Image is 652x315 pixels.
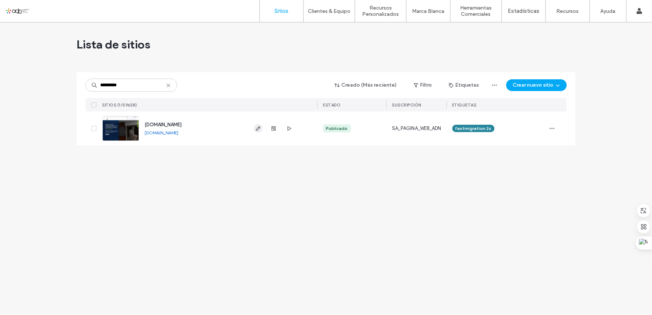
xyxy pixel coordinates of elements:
[16,5,36,12] span: Ayuda
[326,125,348,132] div: Publicado
[442,79,486,91] button: Etiquetas
[102,102,137,108] span: SITIOS (1/59658)
[601,8,616,14] label: Ayuda
[308,8,351,14] label: Clientes & Equipo
[508,8,540,14] label: Estadísticas
[392,102,422,108] span: Suscripción
[328,79,404,91] button: Creado (Más reciente)
[275,8,289,14] label: Sitios
[506,79,567,91] button: Crear nuevo sitio
[355,5,406,17] label: Recursos Personalizados
[145,130,179,135] a: [DOMAIN_NAME]
[392,125,441,132] span: SA_PAGINA_WEB_ADN
[145,122,182,127] a: [DOMAIN_NAME]
[412,8,445,14] label: Marca Blanca
[407,79,440,91] button: Filtro
[451,5,502,17] label: Herramientas Comerciales
[557,8,579,14] label: Recursos
[77,37,151,52] span: Lista de sitios
[323,102,341,108] span: ESTADO
[455,125,492,132] span: fastmigration 2s
[452,102,477,108] span: ETIQUETAS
